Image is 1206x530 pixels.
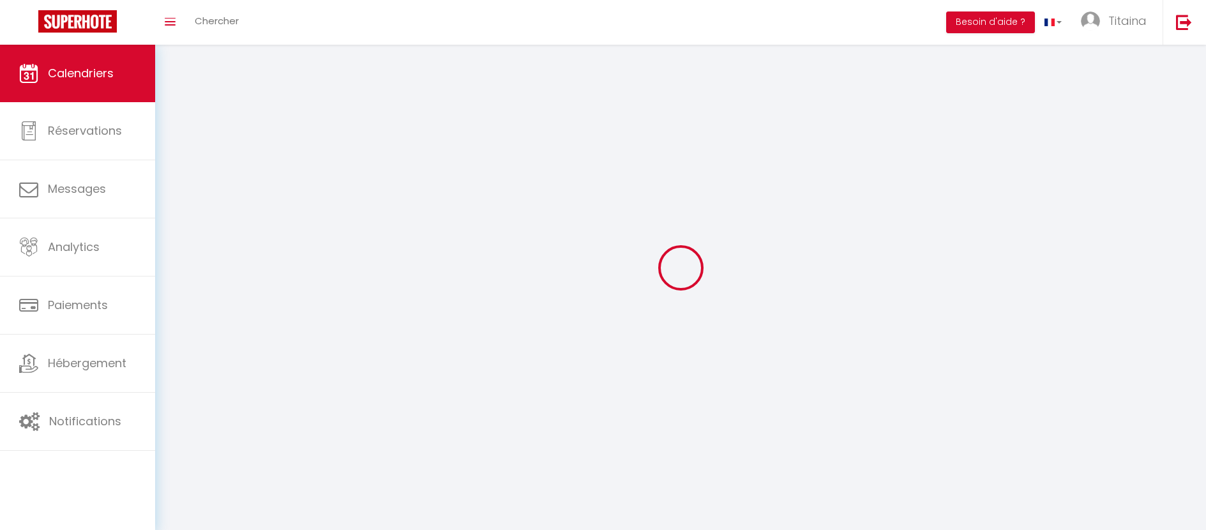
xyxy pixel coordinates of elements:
span: Chercher [195,14,239,27]
img: Super Booking [38,10,117,33]
span: Notifications [49,413,121,429]
span: Réservations [48,123,122,139]
span: Paiements [48,297,108,313]
button: Besoin d'aide ? [946,11,1035,33]
span: Messages [48,181,106,197]
span: Calendriers [48,65,114,81]
span: Hébergement [48,355,126,371]
img: logout [1176,14,1192,30]
span: Titaina [1108,13,1147,29]
img: ... [1081,11,1100,31]
span: Analytics [48,239,100,255]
